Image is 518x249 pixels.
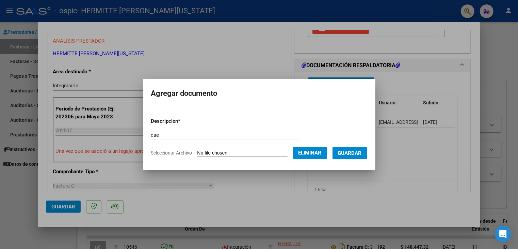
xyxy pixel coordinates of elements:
[151,117,216,125] p: Descripcion
[298,150,322,156] span: Eliminar
[293,147,327,159] button: Eliminar
[495,226,511,242] div: Open Intercom Messenger
[333,147,367,159] button: Guardar
[151,150,192,156] span: Seleccionar Archivo
[338,150,362,156] span: Guardar
[151,87,367,100] h2: Agregar documento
